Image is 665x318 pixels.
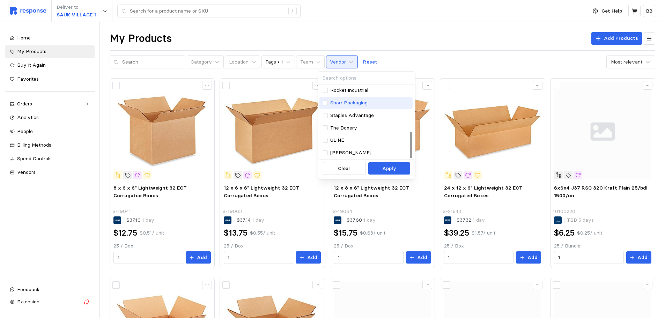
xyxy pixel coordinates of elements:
[229,58,249,66] p: Location
[113,242,210,250] p: 25 / Box
[224,242,321,250] p: 25 / Box
[444,82,541,179] img: S-21548
[265,58,283,66] p: Tags • 1
[444,185,523,199] span: 24 x 12 x 6" Lightweight 32 ECT Corrugated Boxes
[626,251,651,264] button: Add
[251,217,264,223] span: 1 day
[338,165,350,172] p: Clear
[5,73,95,86] a: Favorites
[558,251,620,264] input: Qty
[224,82,321,179] img: S-19063
[126,216,154,224] p: $37.10
[228,251,289,264] input: Qty
[577,217,594,223] span: 5 days
[589,5,626,18] button: Get Help
[5,111,95,124] a: Analytics
[113,185,187,199] span: 8 x 6 x 6" Lightweight 32 ECT Corrugated Boxes
[330,87,368,94] p: Rocket Industrial
[567,216,594,224] p: TBD
[577,229,602,237] p: $0.25 / unit
[5,139,95,151] a: Billing Methods
[472,229,495,237] p: $1.57 / unit
[118,251,179,264] input: Qty
[296,251,321,264] button: Add
[237,216,264,224] p: $37.14
[457,216,485,224] p: $37.32
[5,283,95,296] button: Feedback
[333,208,352,215] p: S-19064
[57,3,96,11] p: Deliver to
[443,208,461,215] p: S-21548
[17,155,52,162] span: Spend Controls
[330,149,371,157] p: [PERSON_NAME]
[5,32,95,44] a: Home
[191,58,212,66] p: Category
[363,58,377,66] p: Reset
[17,142,51,148] span: Billing Methods
[330,112,374,119] p: Staples Advantage
[5,166,95,179] a: Vendors
[224,185,299,199] span: 12 x 6 x 6" Lightweight 32 ECT Corrugated Boxes
[359,56,381,69] button: Reset
[334,185,409,199] span: 12 x 8 x 6" Lightweight 32 ECT Corrugated Boxes
[347,216,376,224] p: $37.60
[637,254,648,261] p: Add
[112,208,131,215] p: S-19041
[417,254,427,261] p: Add
[554,242,651,250] p: 25 / Bundle
[197,254,207,261] p: Add
[330,124,357,132] p: The Boxery
[187,56,224,69] button: Category
[17,35,31,41] span: Home
[5,153,95,165] a: Spend Controls
[330,58,346,66] p: Vendor
[448,251,509,264] input: Qty
[334,228,357,238] h2: $15.75
[5,98,95,110] a: Orders
[130,5,285,17] input: Search for a product name or SKU
[471,217,485,223] span: 1 day
[601,7,622,15] p: Get Help
[57,11,96,19] p: SAUK VILLAGE 1
[554,185,648,199] span: 6x6x4 J37 RSC 32C Kraft Plain 25/bdl 1500/un
[122,56,182,68] input: Search
[17,114,39,120] span: Analytics
[330,99,368,107] p: Shorr Packaging
[296,56,325,69] button: Team
[591,32,642,45] button: Add Products
[17,48,46,54] span: My Products
[326,56,358,69] button: Vendor
[17,298,39,305] span: Extension
[382,165,396,172] p: Apply
[362,217,376,223] span: 1 day
[224,228,247,238] h2: $13.75
[113,82,210,179] img: S-19041
[553,208,575,215] p: 10100220
[5,125,95,138] a: People
[288,7,297,15] div: /
[110,32,172,45] h1: My Products
[17,100,82,108] div: Orders
[360,229,385,237] p: $0.63 / unit
[334,242,431,250] p: 25 / Box
[323,162,365,175] button: Clear
[17,62,46,68] span: Buy It Again
[516,251,541,264] button: Add
[444,242,541,250] p: 25 / Box
[444,228,469,238] h2: $39.25
[5,45,95,58] a: My Products
[318,72,414,84] input: Search options
[554,228,575,238] h2: $6.25
[643,5,655,17] button: BB
[338,251,399,264] input: Qty
[140,229,164,237] p: $0.51 / unit
[646,7,652,15] p: BB
[222,208,242,215] p: S-19063
[225,56,260,69] button: Location
[330,136,344,144] p: ULINE
[604,35,638,42] p: Add Products
[406,251,431,264] button: Add
[17,128,33,134] span: People
[10,7,46,15] img: svg%3e
[261,56,295,69] button: Tags • 1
